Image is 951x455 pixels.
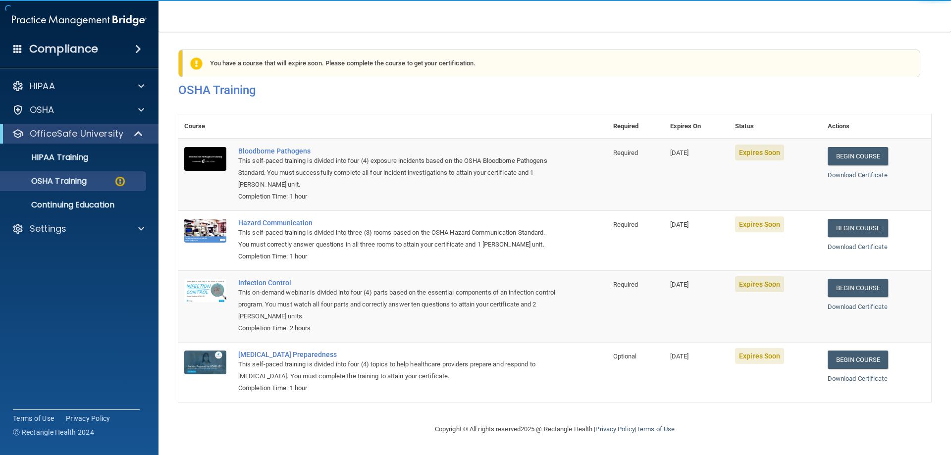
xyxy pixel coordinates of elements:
div: Copyright © All rights reserved 2025 @ Rectangle Health | | [374,413,736,445]
span: Expires Soon [735,276,784,292]
h4: Compliance [29,42,98,56]
a: Terms of Use [13,413,54,423]
th: Expires On [664,114,730,139]
a: Hazard Communication [238,219,558,227]
p: OSHA [30,104,54,116]
a: Begin Course [828,219,888,237]
a: Begin Course [828,279,888,297]
img: warning-circle.0cc9ac19.png [114,175,126,188]
span: [DATE] [670,281,689,288]
a: Privacy Policy [66,413,110,423]
div: This on-demand webinar is divided into four (4) parts based on the essential components of an inf... [238,287,558,322]
a: Begin Course [828,147,888,165]
div: This self-paced training is divided into four (4) exposure incidents based on the OSHA Bloodborne... [238,155,558,191]
a: OfficeSafe University [12,128,144,140]
p: Settings [30,223,66,235]
div: Completion Time: 1 hour [238,251,558,262]
th: Required [607,114,664,139]
a: Settings [12,223,144,235]
div: Completion Time: 1 hour [238,382,558,394]
a: Privacy Policy [595,425,634,433]
p: Continuing Education [6,200,142,210]
span: Expires Soon [735,216,784,232]
span: Required [613,149,638,156]
th: Status [729,114,821,139]
a: [MEDICAL_DATA] Preparedness [238,351,558,358]
p: OfficeSafe University [30,128,123,140]
a: Infection Control [238,279,558,287]
span: [DATE] [670,221,689,228]
p: OSHA Training [6,176,87,186]
th: Course [178,114,232,139]
div: Completion Time: 2 hours [238,322,558,334]
span: Required [613,281,638,288]
span: [DATE] [670,149,689,156]
div: This self-paced training is divided into three (3) rooms based on the OSHA Hazard Communication S... [238,227,558,251]
span: Optional [613,353,637,360]
a: Terms of Use [636,425,675,433]
img: PMB logo [12,10,147,30]
img: exclamation-circle-solid-warning.7ed2984d.png [190,57,203,70]
a: HIPAA [12,80,144,92]
th: Actions [822,114,931,139]
a: Bloodborne Pathogens [238,147,558,155]
a: OSHA [12,104,144,116]
a: Download Certificate [828,375,888,382]
div: This self-paced training is divided into four (4) topics to help healthcare providers prepare and... [238,358,558,382]
h4: OSHA Training [178,83,931,97]
a: Download Certificate [828,243,888,251]
p: HIPAA [30,80,55,92]
span: Required [613,221,638,228]
div: Completion Time: 1 hour [238,191,558,202]
p: HIPAA Training [6,152,88,162]
span: [DATE] [670,353,689,360]
span: Expires Soon [735,145,784,160]
span: Ⓒ Rectangle Health 2024 [13,427,94,437]
div: You have a course that will expire soon. Please complete the course to get your certification. [182,50,920,77]
a: Download Certificate [828,303,888,310]
a: Begin Course [828,351,888,369]
span: Expires Soon [735,348,784,364]
a: Download Certificate [828,171,888,179]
